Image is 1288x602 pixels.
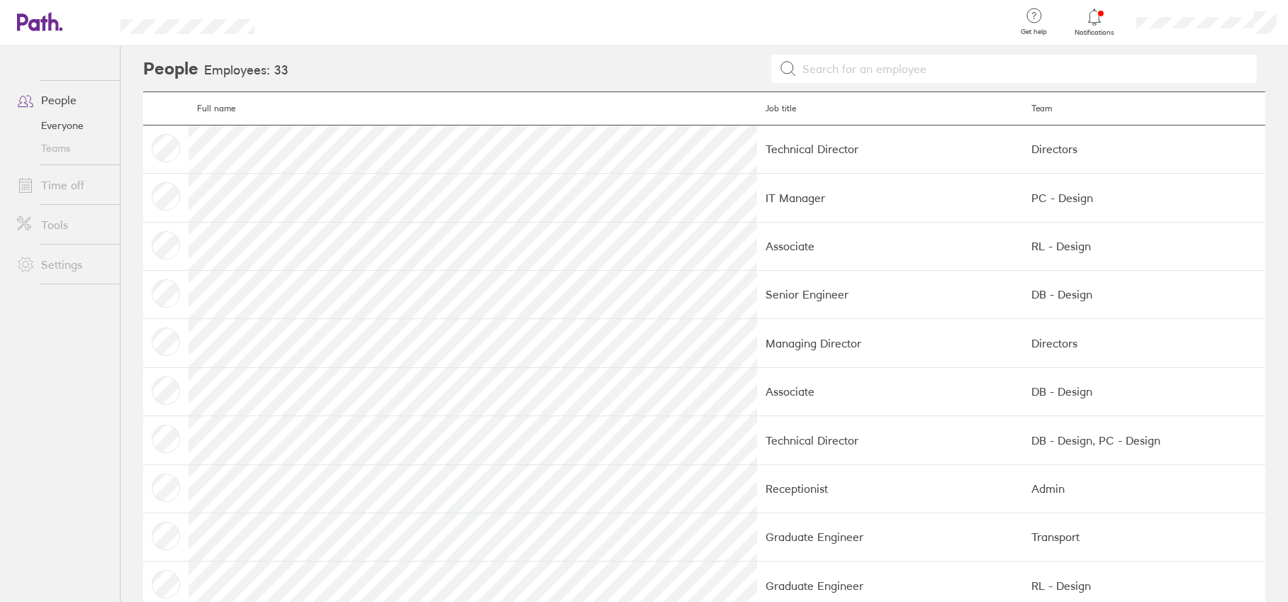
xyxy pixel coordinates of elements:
a: Everyone [6,114,120,137]
td: Receptionist [757,464,1023,513]
a: People [6,86,120,114]
td: Technical Director [757,416,1023,464]
th: Job title [757,92,1023,126]
td: RL - Design [1023,222,1265,270]
a: Notifications [1072,7,1118,37]
td: Senior Engineer [757,270,1023,318]
td: Directors [1023,125,1265,173]
td: PC - Design [1023,174,1265,222]
input: Search for an employee [797,55,1248,82]
a: Tools [6,211,120,239]
td: Technical Director [757,125,1023,173]
th: Full name [189,92,757,126]
h3: Employees: 33 [204,63,289,78]
td: DB - Design, PC - Design [1023,416,1265,464]
a: Settings [6,250,120,279]
td: Transport [1023,513,1265,561]
span: Get help [1012,28,1058,36]
a: Teams [6,137,120,160]
td: Admin [1023,464,1265,513]
td: Graduate Engineer [757,513,1023,561]
h2: People [143,46,198,91]
a: Time off [6,171,120,199]
td: Managing Director [757,319,1023,367]
span: Notifications [1072,28,1118,37]
th: Team [1023,92,1265,126]
td: IT Manager [757,174,1023,222]
td: Associate [757,367,1023,416]
td: DB - Design [1023,367,1265,416]
td: DB - Design [1023,270,1265,318]
td: Directors [1023,319,1265,367]
td: Associate [757,222,1023,270]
